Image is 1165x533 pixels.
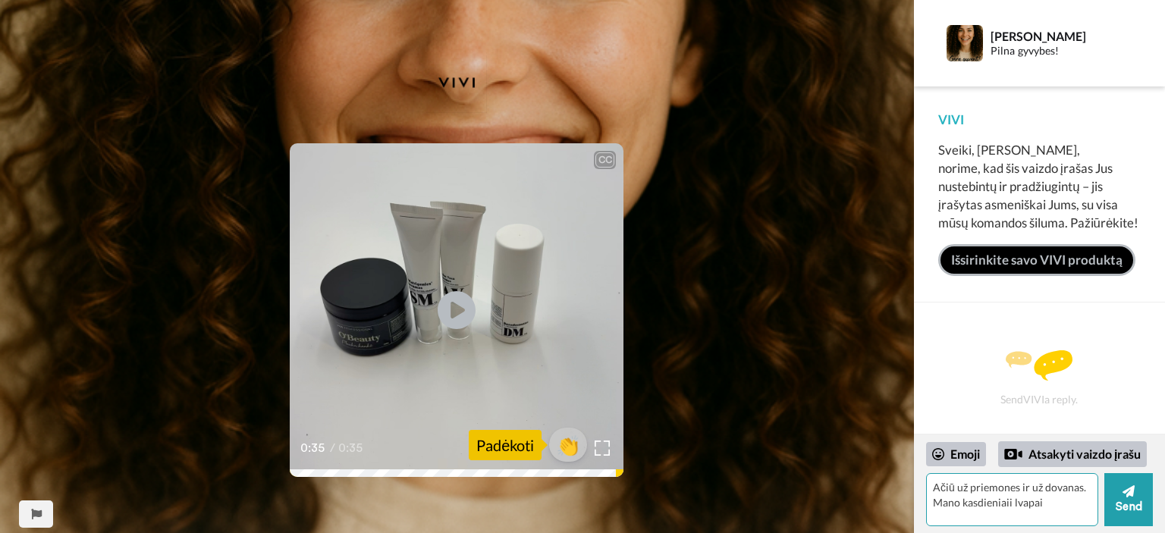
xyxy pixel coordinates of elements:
span: 0:35 [300,439,327,457]
textarea: Ačiū už priemones ir už dovanas. Mano kasdieniaii lvapai [926,473,1098,526]
img: Profile Image [947,25,983,61]
div: Send VIVI a reply. [934,329,1145,426]
button: Send [1104,473,1153,526]
span: 0:35 [338,439,365,457]
div: Padėkoti [469,430,542,460]
img: Full screen [595,441,610,456]
span: / [330,439,335,457]
div: [PERSON_NAME] [991,29,1124,43]
div: Emoji [926,442,986,466]
span: 👏 [549,433,587,457]
div: CC [595,152,614,168]
img: message.svg [1006,350,1072,381]
div: Reply by Video [1004,445,1022,463]
div: VIVI [938,111,1141,129]
div: Pilna gyvybes! [991,45,1124,58]
a: Išsirinkite savo VIVI produktą [938,244,1135,276]
img: 82ca03c0-ae48-4968-b5c3-f088d9de5c8a [426,52,487,113]
div: Atsakyti vaizdo įrašu [998,441,1147,467]
button: 👏 [549,428,587,462]
div: Sveiki, [PERSON_NAME], norime, kad šis vaizdo įrašas Jus nustebintų ir pradžiugintų – jis įrašyta... [938,141,1141,232]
